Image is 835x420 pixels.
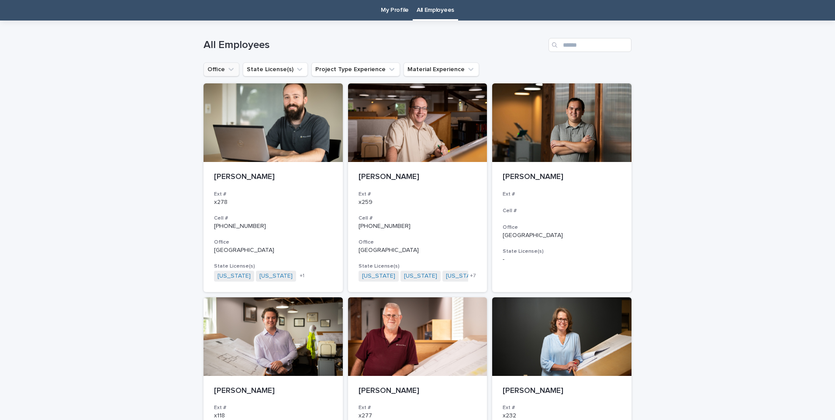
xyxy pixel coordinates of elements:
p: [PERSON_NAME] [503,172,621,182]
h3: State License(s) [359,263,477,270]
p: [GEOGRAPHIC_DATA] [503,232,621,239]
a: x118 [214,413,225,419]
button: Material Experience [404,62,479,76]
h3: Office [503,224,621,231]
h3: Cell # [359,215,477,222]
p: [PERSON_NAME] [214,386,332,396]
h3: Cell # [214,215,332,222]
a: [PERSON_NAME]Ext #x278Cell #[PHONE_NUMBER]Office[GEOGRAPHIC_DATA]State License(s)[US_STATE] [US_S... [204,83,343,292]
p: - [503,256,621,263]
span: + 1 [300,273,304,279]
h3: State License(s) [214,263,332,270]
p: [PERSON_NAME] [214,172,332,182]
a: [US_STATE] [404,272,437,280]
h3: Ext # [503,404,621,411]
p: [PERSON_NAME] [359,172,477,182]
a: [PHONE_NUMBER] [214,223,266,229]
button: Office [204,62,239,76]
input: Search [549,38,631,52]
h3: State License(s) [503,248,621,255]
a: [US_STATE] [217,272,251,280]
p: [GEOGRAPHIC_DATA] [214,247,332,254]
a: x232 [503,413,516,419]
a: [US_STATE] [362,272,395,280]
a: x259 [359,199,373,205]
button: State License(s) [243,62,308,76]
p: [GEOGRAPHIC_DATA] [359,247,477,254]
h3: Ext # [503,191,621,198]
button: Project Type Experience [311,62,400,76]
a: [PERSON_NAME]Ext #Cell #Office[GEOGRAPHIC_DATA]State License(s)- [492,83,631,292]
h3: Ext # [359,191,477,198]
a: [US_STATE] [259,272,293,280]
h3: Ext # [214,404,332,411]
span: + 7 [470,273,476,279]
p: [PERSON_NAME] [503,386,621,396]
h3: Ext # [359,404,477,411]
h3: Ext # [214,191,332,198]
a: x277 [359,413,372,419]
p: [PERSON_NAME] [359,386,477,396]
h3: Cell # [503,207,621,214]
h1: All Employees [204,39,545,52]
h3: Office [214,239,332,246]
a: [US_STATE] [446,272,479,280]
a: [PERSON_NAME]Ext #x259Cell #[PHONE_NUMBER]Office[GEOGRAPHIC_DATA]State License(s)[US_STATE] [US_S... [348,83,487,292]
a: [PHONE_NUMBER] [359,223,411,229]
h3: Office [359,239,477,246]
a: x278 [214,199,228,205]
